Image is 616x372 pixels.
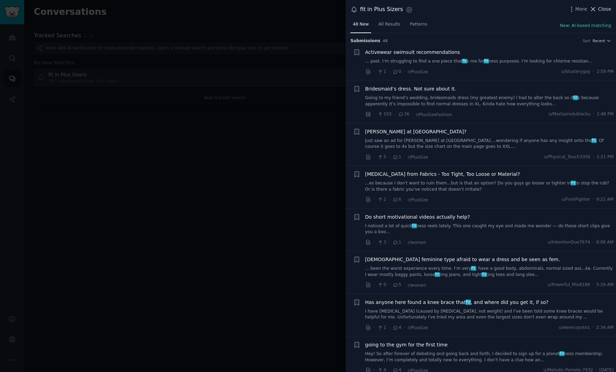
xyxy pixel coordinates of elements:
span: fit [573,95,578,100]
a: ... been the worst experience every time. I’m veryfit, have a good body, abdominals, normal sized... [365,266,614,278]
a: 48 New [350,19,371,33]
span: fit [462,59,467,64]
span: · [389,239,390,246]
span: Submission s [350,38,380,44]
button: New: AI-based matching [560,23,611,29]
span: 1 [393,154,401,160]
span: · [404,196,405,203]
span: Recent [593,38,605,43]
span: · [404,324,405,331]
span: u/FoxiiFighter [562,197,590,203]
span: · [404,153,405,161]
span: u/werecoyote1 [559,325,590,331]
button: Recent [593,38,611,43]
span: 36 [398,111,409,117]
span: r/PlusSizeFashion [416,112,452,117]
button: Close [589,6,611,13]
a: Just saw an ad for [PERSON_NAME] at [GEOGRAPHIC_DATA]....wondering if anyone has any insight onto... [365,138,614,150]
span: · [389,153,390,161]
span: · [593,239,594,246]
span: 2:34 AM [596,325,614,331]
span: u/Powerful_Mix8188 [548,282,590,288]
span: 48 [383,39,388,43]
a: Bridesmaid’s dress. Not sure about it. [365,85,456,93]
span: · [374,68,375,75]
a: ... past. I’m struggling to find a one piece thatfits me forfitness purposes. I’m looking for chl... [365,58,614,65]
span: 4 [393,325,401,331]
span: fit [481,272,487,277]
span: · [374,239,375,246]
span: · [374,324,375,331]
span: 9:22 AM [596,197,614,203]
span: · [404,68,405,75]
a: going to the gym for the first time [365,341,448,349]
span: r/women [408,240,426,245]
span: 0 [393,69,401,75]
span: fit [559,351,565,356]
span: · [593,69,594,75]
span: · [374,153,375,161]
span: 2:48 PM [597,111,614,117]
a: I noticed a lot of quickfitness reels lately. This one caught my eye and made me wonder — do thes... [365,223,614,235]
span: r/PlusSize [408,325,428,330]
span: 5 [377,154,386,160]
span: · [593,282,594,288]
a: [PERSON_NAME] at [GEOGRAPHIC_DATA]? [365,128,467,135]
span: fit [591,138,597,143]
a: I have [MEDICAL_DATA] (caused by [MEDICAL_DATA], not weight) and I've been told some knee braces ... [365,308,614,321]
span: 1 [377,69,386,75]
span: · [394,111,395,118]
span: 2 [377,197,386,203]
span: · [593,325,594,331]
span: · [412,111,413,118]
a: [DEMOGRAPHIC_DATA] feminine type afraid to wear a dress and be seen as fem. [365,256,560,263]
span: fit [471,266,476,271]
span: u/Physical_Touch3356 [544,154,590,160]
span: 1:21 PM [597,154,614,160]
span: · [593,111,594,117]
span: 5:29 AM [596,282,614,288]
button: More [568,6,587,13]
a: ...es because I don't want to ruin them...but is that an option? Do you guys go looser or tighter... [365,180,614,192]
a: All Results [376,19,403,33]
span: 6 [393,197,401,203]
a: Has anyone here found a knee brace thatfit, and where did you get it, if so? [365,299,549,306]
span: · [389,68,390,75]
span: · [404,282,405,289]
span: · [593,154,594,160]
span: 1 [377,325,386,331]
a: Activewear swimsuit recommendations [365,49,460,56]
a: Do short motivational videos actually help? [365,213,470,221]
span: Patterns [410,21,427,28]
span: fit [484,59,489,64]
span: r/PlusSize [408,155,428,160]
div: Sort [583,38,590,43]
span: 103 [377,111,391,117]
span: Has anyone here found a knee brace that , and where did you get it, if so? [365,299,549,306]
span: · [374,282,375,289]
span: · [404,239,405,246]
span: r/PlusSize [408,69,428,74]
span: fit [465,299,471,305]
span: 2:59 PM [597,69,614,75]
span: 5 [393,282,401,288]
div: fit in Plus Sizers [360,5,403,14]
span: 1 [393,239,401,246]
span: 3 [377,239,386,246]
span: r/women [408,283,426,288]
a: Hey! So after forever of debating and going back and forth, I decided to sign up for a planetfitn... [365,351,614,363]
a: [MEDICAL_DATA] from Fabrics - Too Tight, Too Loose or Material? [365,171,520,178]
span: Close [598,6,611,13]
span: r/PlusSize [408,198,428,202]
span: · [374,111,375,118]
span: 48 New [353,21,369,28]
span: fit [435,272,440,277]
span: More [575,6,587,13]
span: · [389,282,390,289]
